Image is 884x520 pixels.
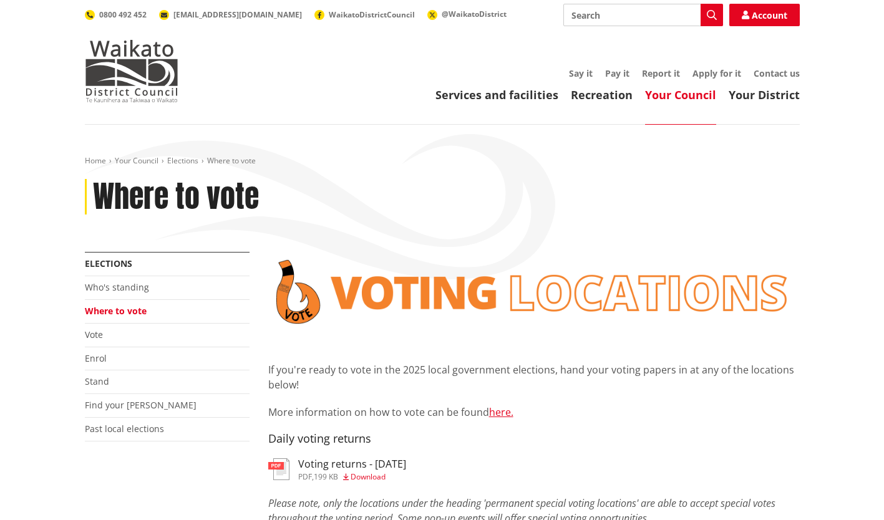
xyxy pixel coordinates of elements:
img: voting locations banner [268,252,800,332]
a: WaikatoDistrictCouncil [314,9,415,20]
p: If you're ready to vote in the 2025 local government elections, hand your voting papers in at any... [268,362,800,392]
span: [EMAIL_ADDRESS][DOMAIN_NAME] [173,9,302,20]
h1: Where to vote [93,179,259,215]
h3: Voting returns - [DATE] [298,458,406,470]
a: Apply for it [692,67,741,79]
a: Voting returns - [DATE] pdf,199 KB Download [268,458,406,481]
a: Recreation [571,87,633,102]
h4: Daily voting returns [268,432,800,446]
a: here. [489,405,513,419]
span: WaikatoDistrictCouncil [329,9,415,20]
span: @WaikatoDistrict [442,9,507,19]
a: Your District [729,87,800,102]
a: Home [85,155,106,166]
a: 0800 492 452 [85,9,147,20]
a: @WaikatoDistrict [427,9,507,19]
div: , [298,473,406,481]
a: Report it [642,67,680,79]
a: Elections [167,155,198,166]
input: Search input [563,4,723,26]
span: Download [351,471,386,482]
a: Services and facilities [435,87,558,102]
span: 0800 492 452 [99,9,147,20]
span: Where to vote [207,155,256,166]
a: Vote [85,329,103,340]
nav: breadcrumb [85,156,800,166]
a: Contact us [754,67,800,79]
span: pdf [298,471,312,482]
a: Stand [85,375,109,387]
a: Enrol [85,352,107,364]
a: [EMAIL_ADDRESS][DOMAIN_NAME] [159,9,302,20]
img: Waikato District Council - Te Kaunihera aa Takiwaa o Waikato [85,40,178,102]
a: Elections [85,258,132,269]
a: Say it [569,67,593,79]
a: Your Council [645,87,716,102]
a: Past local elections [85,423,164,435]
a: Who's standing [85,281,149,293]
p: More information on how to vote can be found [268,405,800,420]
span: 199 KB [314,471,338,482]
a: Pay it [605,67,629,79]
a: Your Council [115,155,158,166]
a: Find your [PERSON_NAME] [85,399,197,411]
a: Where to vote [85,305,147,317]
img: document-pdf.svg [268,458,289,480]
a: Account [729,4,800,26]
